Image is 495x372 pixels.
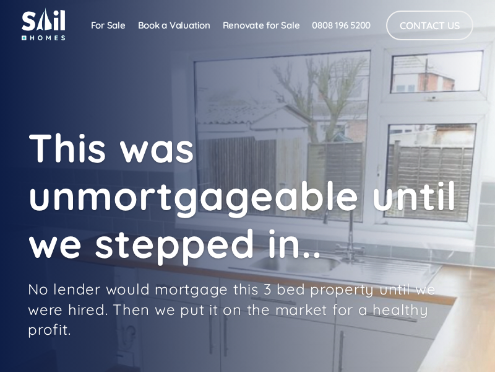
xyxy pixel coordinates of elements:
[28,279,467,339] p: No lender would mortgage this 3 bed property until we were hired. Then we put it on the market fo...
[85,13,132,38] a: For Sale
[28,124,467,267] h1: This was unmortgageable until we stepped in..
[386,11,473,40] a: Contact Us
[22,7,65,40] img: sail home logo
[132,13,217,38] a: Book a Valuation
[306,13,377,38] a: 0808 196 5200
[217,13,306,38] a: Renovate for Sale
